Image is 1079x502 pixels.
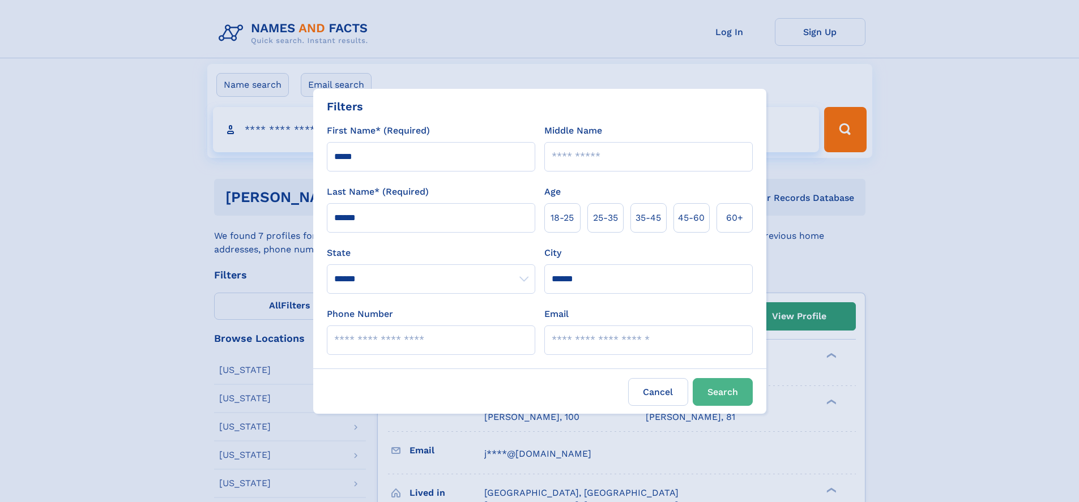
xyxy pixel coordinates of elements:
[544,307,569,321] label: Email
[726,211,743,225] span: 60+
[693,378,753,406] button: Search
[327,98,363,115] div: Filters
[593,211,618,225] span: 25‑35
[544,124,602,138] label: Middle Name
[628,378,688,406] label: Cancel
[327,246,535,260] label: State
[551,211,574,225] span: 18‑25
[327,185,429,199] label: Last Name* (Required)
[327,124,430,138] label: First Name* (Required)
[636,211,661,225] span: 35‑45
[678,211,705,225] span: 45‑60
[544,185,561,199] label: Age
[327,307,393,321] label: Phone Number
[544,246,561,260] label: City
